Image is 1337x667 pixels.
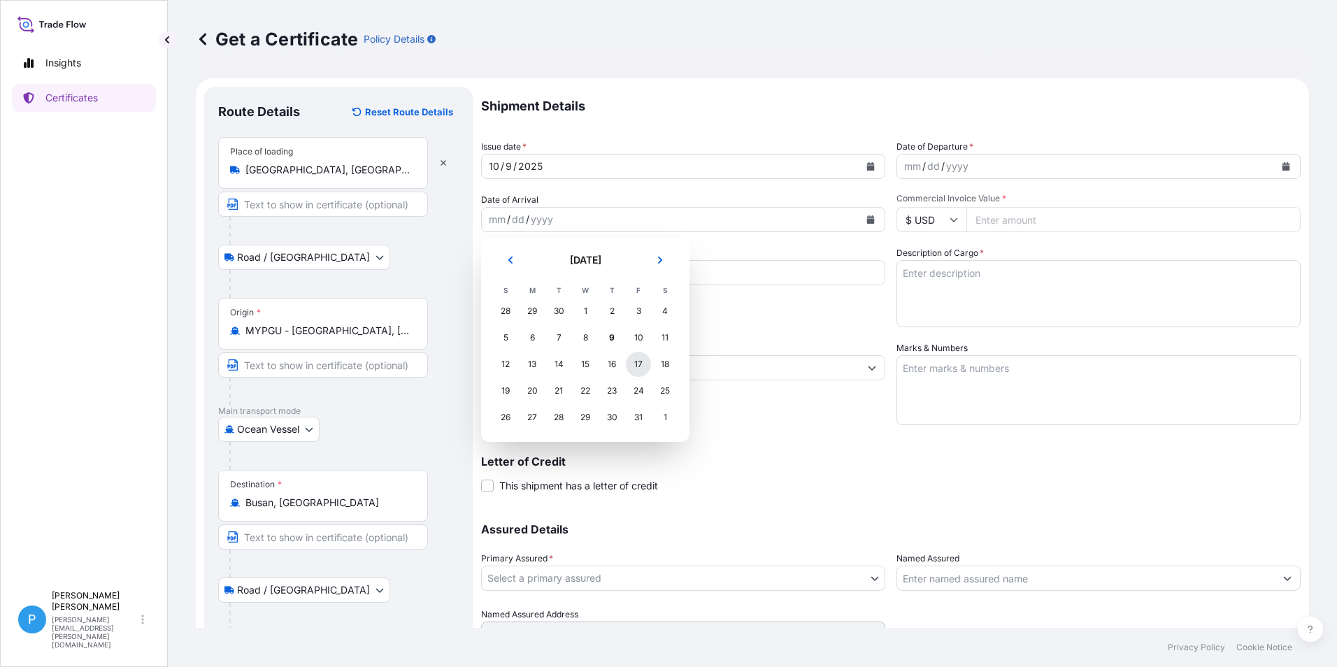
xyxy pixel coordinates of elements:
div: Sunday, October 19, 2025 [493,378,518,403]
p: Get a Certificate [196,28,358,50]
div: Thursday, October 30, 2025 [599,405,624,430]
div: Tuesday, September 30, 2025 [546,299,571,324]
div: Sunday, September 28, 2025 [493,299,518,324]
div: Tuesday, October 14, 2025 [546,352,571,377]
div: Wednesday, October 15, 2025 [573,352,598,377]
table: October 2025 [492,282,678,431]
div: Monday, October 20, 2025 [520,378,545,403]
th: T [599,282,625,298]
div: Saturday, October 11, 2025 [652,325,678,350]
div: Wednesday, October 8, 2025 [573,325,598,350]
div: Saturday, October 25, 2025 [652,378,678,403]
div: Friday, October 3, 2025 [626,299,651,324]
div: October 2025 [492,249,678,431]
section: Calendar [481,238,689,442]
div: Tuesday, October 7, 2025 [546,325,571,350]
div: Thursday, October 16, 2025 [599,352,624,377]
div: Friday, October 24, 2025 [626,378,651,403]
div: Saturday, October 4, 2025 [652,299,678,324]
div: Monday, October 6, 2025 [520,325,545,350]
div: Saturday, October 18, 2025 [652,352,678,377]
th: M [519,282,545,298]
div: Tuesday, October 28, 2025 [546,405,571,430]
div: Thursday, October 2, 2025 [599,299,624,324]
div: Friday, October 31, 2025 [626,405,651,430]
th: S [652,282,678,298]
h2: [DATE] [534,253,636,267]
button: Next [645,249,675,271]
th: F [625,282,652,298]
p: Policy Details [364,32,424,46]
div: Thursday, October 23, 2025 [599,378,624,403]
div: Today, Thursday, October 9, 2025 [599,325,624,350]
div: Sunday, October 5, 2025 [493,325,518,350]
div: Friday, October 17, 2025 [626,352,651,377]
div: Monday, October 13, 2025 [520,352,545,377]
div: Sunday, October 12, 2025 [493,352,518,377]
div: Monday, October 27, 2025 [520,405,545,430]
th: S [492,282,519,298]
div: Wednesday, October 29, 2025 [573,405,598,430]
div: Wednesday, October 22, 2025 [573,378,598,403]
div: Saturday, November 1, 2025 [652,405,678,430]
div: Friday, October 10, 2025 [626,325,651,350]
div: Monday, September 29, 2025 [520,299,545,324]
div: Wednesday, October 1, 2025 [573,299,598,324]
th: W [572,282,599,298]
button: Previous [495,249,526,271]
th: T [545,282,572,298]
div: Tuesday, October 21, 2025 [546,378,571,403]
div: Sunday, October 26, 2025 [493,405,518,430]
